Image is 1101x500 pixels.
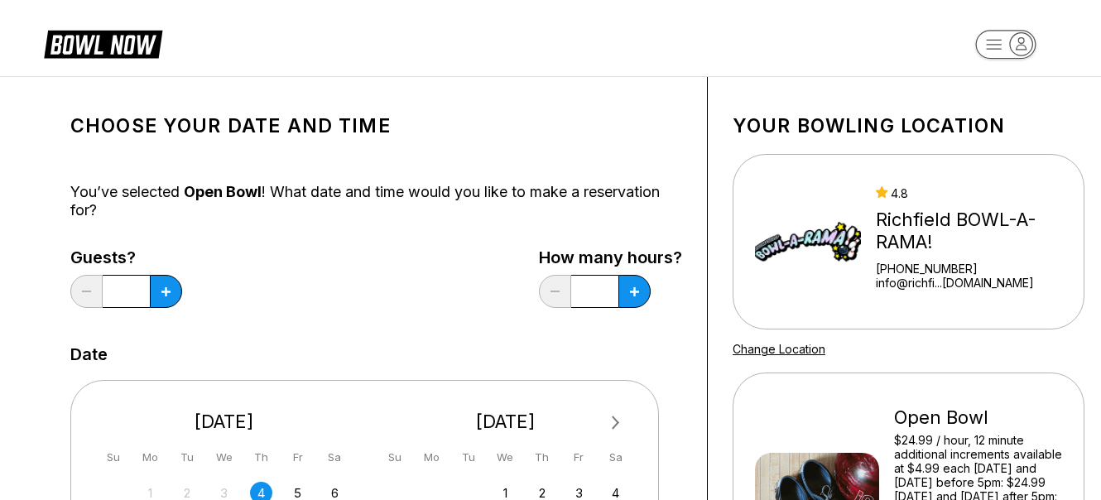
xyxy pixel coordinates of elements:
[377,411,634,433] div: [DATE]
[531,446,553,469] div: Th
[421,446,443,469] div: Mo
[70,183,682,219] div: You’ve selected ! What date and time would you like to make a reservation for?
[876,262,1062,276] div: [PHONE_NUMBER]
[139,446,161,469] div: Mo
[70,345,108,363] label: Date
[755,180,861,304] img: Richfield BOWL-A-RAMA!
[876,276,1062,290] a: info@richfi...[DOMAIN_NAME]
[494,446,517,469] div: We
[70,114,682,137] h1: Choose your Date and time
[733,114,1084,137] h1: Your bowling location
[70,248,182,267] label: Guests?
[184,183,262,200] span: Open Bowl
[103,446,125,469] div: Su
[383,446,406,469] div: Su
[176,446,199,469] div: Tu
[894,406,1062,429] div: Open Bowl
[324,446,346,469] div: Sa
[604,446,627,469] div: Sa
[457,446,479,469] div: Tu
[733,342,825,356] a: Change Location
[876,209,1062,253] div: Richfield BOWL-A-RAMA!
[250,446,272,469] div: Th
[603,410,629,436] button: Next Month
[213,446,235,469] div: We
[539,248,682,267] label: How many hours?
[568,446,590,469] div: Fr
[96,411,353,433] div: [DATE]
[286,446,309,469] div: Fr
[876,186,1062,200] div: 4.8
